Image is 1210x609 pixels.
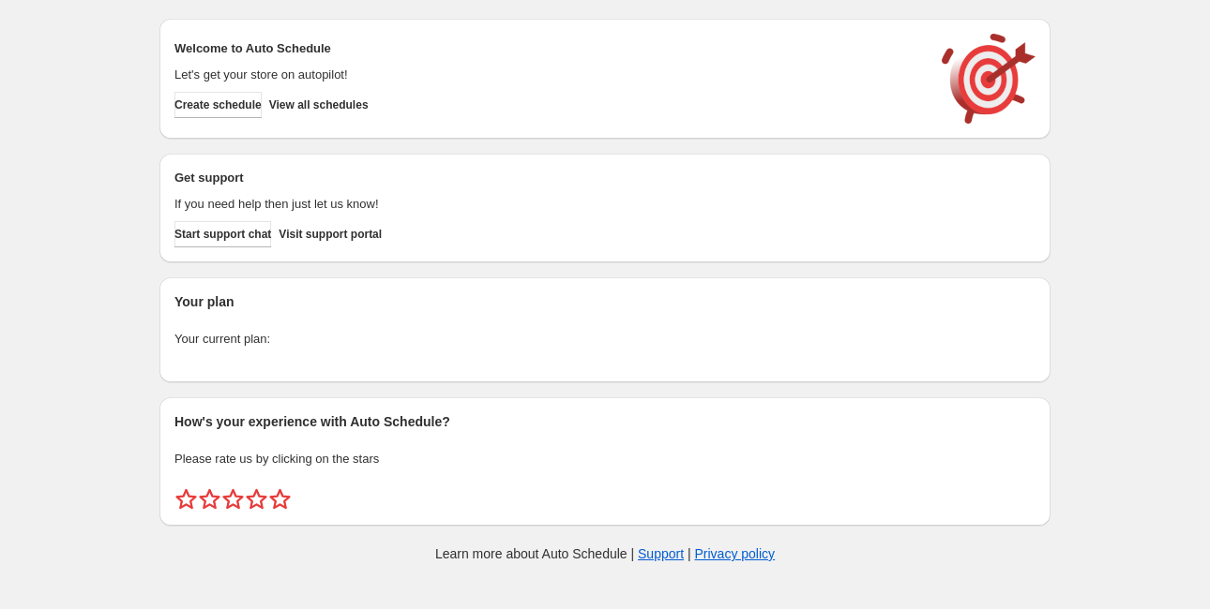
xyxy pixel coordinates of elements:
[638,546,684,561] a: Support
[174,97,262,112] span: Create schedule
[279,221,382,247] a: Visit support portal
[174,39,923,58] h2: Welcome to Auto Schedule
[269,92,369,118] button: View all schedules
[174,221,271,247] a: Start support chat
[174,66,923,84] p: Let's get your store on autopilot!
[174,92,262,118] button: Create schedule
[174,169,923,187] h2: Get support
[174,412,1036,431] h2: How's your experience with Auto Schedule?
[174,450,1036,468] p: Please rate us by clicking on the stars
[279,227,382,242] span: Visit support portal
[174,227,271,242] span: Start support chat
[174,330,1036,349] p: Your current plan:
[435,544,775,563] p: Learn more about Auto Schedule | |
[174,195,923,214] p: If you need help then just let us know!
[174,292,1036,311] h2: Your plan
[695,546,776,561] a: Privacy policy
[269,97,369,112] span: View all schedules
